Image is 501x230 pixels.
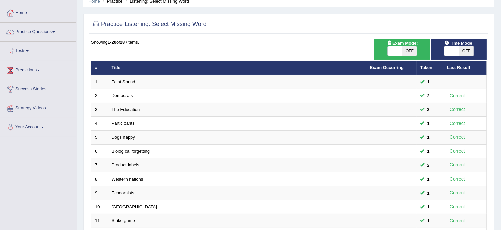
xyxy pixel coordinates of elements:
[0,118,76,135] a: Your Account
[447,175,468,183] div: Correct
[447,133,468,141] div: Correct
[425,190,432,197] span: You can still take this question
[91,172,108,186] td: 8
[112,93,133,98] a: Democrats
[91,89,108,103] td: 2
[447,161,468,169] div: Correct
[112,121,135,126] a: Participants
[0,61,76,78] a: Predictions
[447,120,468,127] div: Correct
[91,186,108,200] td: 9
[443,61,487,75] th: Last Result
[91,131,108,145] td: 5
[91,144,108,158] td: 6
[108,40,116,45] b: 1-20
[112,162,139,167] a: Product labels
[425,106,432,113] span: You can still take this question
[425,120,432,127] span: You can still take this question
[459,46,474,56] span: OFF
[447,203,468,211] div: Correct
[112,204,157,209] a: [GEOGRAPHIC_DATA]
[447,92,468,100] div: Correct
[91,214,108,228] td: 11
[374,39,430,60] div: Show exams occurring in exams
[425,134,432,141] span: You can still take this question
[370,65,404,70] a: Exam Occurring
[425,148,432,155] span: You can still take this question
[112,149,150,154] a: Biological forgetting
[425,78,432,85] span: You can still take this question
[417,61,443,75] th: Taken
[447,217,468,225] div: Correct
[425,92,432,99] span: You can still take this question
[0,99,76,116] a: Strategy Videos
[0,4,76,20] a: Home
[112,135,135,140] a: Dogs happy
[91,103,108,117] td: 3
[384,40,420,47] span: Exam Mode:
[447,106,468,113] div: Correct
[425,162,432,169] span: You can still take this question
[0,42,76,59] a: Tests
[112,107,140,112] a: The Education
[425,217,432,224] span: You can still take this question
[425,176,432,183] span: You can still take this question
[447,147,468,155] div: Correct
[112,190,134,195] a: Economists
[91,117,108,131] td: 4
[447,79,483,85] div: –
[112,177,143,182] a: Western nations
[442,40,476,47] span: Time Mode:
[447,189,468,197] div: Correct
[91,158,108,172] td: 7
[402,46,417,56] span: OFF
[91,39,487,45] div: Showing of items.
[112,79,135,84] a: Faint Sound
[0,80,76,97] a: Success Stories
[108,61,366,75] th: Title
[91,61,108,75] th: #
[91,75,108,89] td: 1
[425,203,432,210] span: You can still take this question
[112,218,135,223] a: Strike game
[120,40,128,45] b: 287
[0,23,76,39] a: Practice Questions
[91,200,108,214] td: 10
[91,19,207,29] h2: Practice Listening: Select Missing Word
